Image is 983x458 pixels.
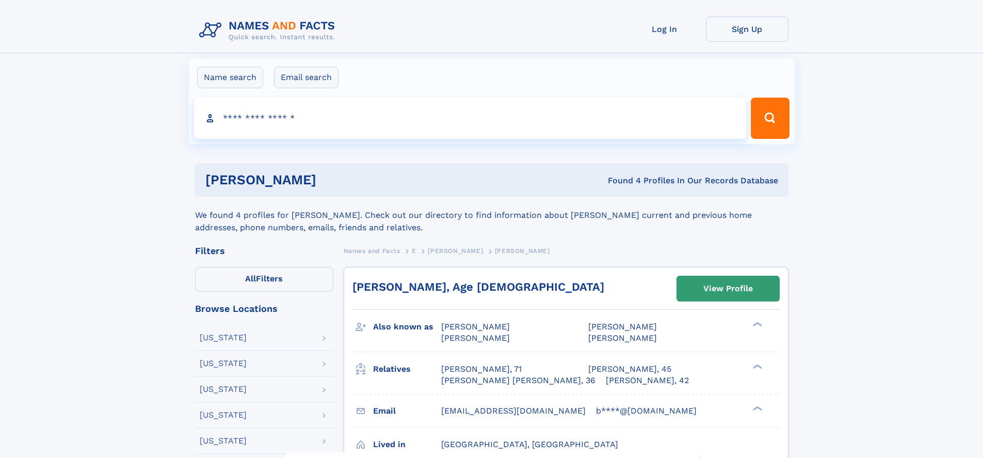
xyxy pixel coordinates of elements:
[703,277,753,301] div: View Profile
[373,436,441,453] h3: Lived in
[194,98,747,139] input: search input
[195,246,333,256] div: Filters
[205,173,462,186] h1: [PERSON_NAME]
[750,321,763,328] div: ❯
[441,364,522,375] a: [PERSON_NAME], 71
[197,67,263,88] label: Name search
[623,17,706,42] a: Log In
[373,402,441,420] h3: Email
[412,247,416,255] span: E
[200,359,247,368] div: [US_STATE]
[352,280,604,293] a: [PERSON_NAME], Age [DEMOGRAPHIC_DATA]
[441,333,510,343] span: [PERSON_NAME]
[588,364,671,375] a: [PERSON_NAME], 45
[495,247,550,255] span: [PERSON_NAME]
[750,405,763,412] div: ❯
[200,437,247,445] div: [US_STATE]
[195,304,333,313] div: Browse Locations
[706,17,788,42] a: Sign Up
[428,244,483,257] a: [PERSON_NAME]
[751,98,789,139] button: Search Button
[441,375,595,386] a: [PERSON_NAME] [PERSON_NAME], 36
[441,406,586,416] span: [EMAIL_ADDRESS][DOMAIN_NAME]
[373,360,441,378] h3: Relatives
[373,318,441,336] h3: Also known as
[588,333,657,343] span: [PERSON_NAME]
[412,244,416,257] a: E
[200,385,247,393] div: [US_STATE]
[195,17,344,44] img: Logo Names and Facts
[195,267,333,292] label: Filters
[344,244,400,257] a: Names and Facts
[606,375,689,386] a: [PERSON_NAME], 42
[441,439,618,449] span: [GEOGRAPHIC_DATA], [GEOGRAPHIC_DATA]
[428,247,483,255] span: [PERSON_NAME]
[588,322,657,331] span: [PERSON_NAME]
[195,197,788,234] div: We found 4 profiles for [PERSON_NAME]. Check out our directory to find information about [PERSON_...
[677,276,779,301] a: View Profile
[462,175,778,186] div: Found 4 Profiles In Our Records Database
[245,274,256,283] span: All
[200,334,247,342] div: [US_STATE]
[274,67,339,88] label: Email search
[441,322,510,331] span: [PERSON_NAME]
[750,363,763,370] div: ❯
[200,411,247,419] div: [US_STATE]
